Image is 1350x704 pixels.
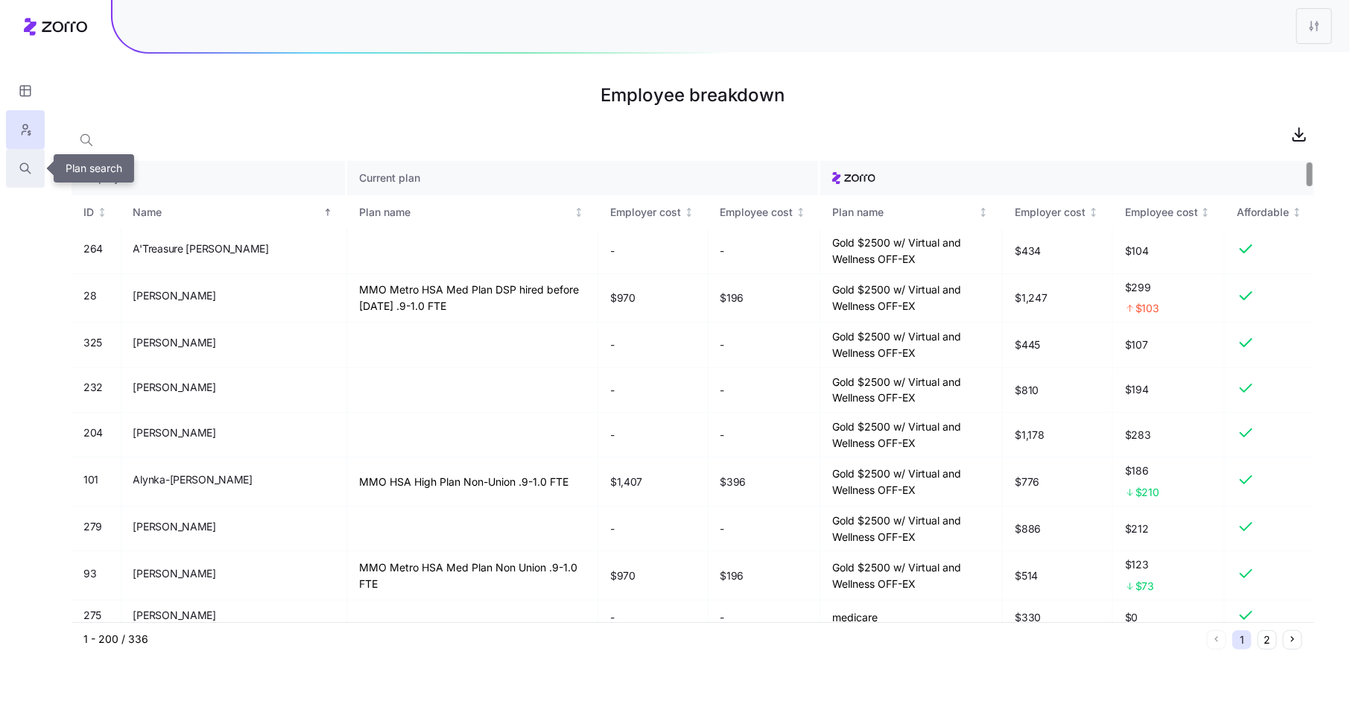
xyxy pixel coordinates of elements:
div: Not sorted [796,207,806,218]
span: - [610,428,615,443]
span: 275 [83,608,101,623]
span: [PERSON_NAME] [133,566,216,581]
div: Employer cost [1015,204,1086,221]
span: A'Treasure [PERSON_NAME] [133,241,269,256]
span: - [720,610,725,625]
span: [PERSON_NAME] [133,288,216,303]
span: $212 [1125,521,1213,536]
td: Gold $2500 w/ Virtual and Wellness OFF-EX [820,323,1003,367]
div: Name [133,204,320,221]
span: - [720,337,725,352]
div: Not sorted [1200,207,1211,218]
span: $970 [610,568,636,583]
span: $330 [1015,610,1041,625]
button: 2 [1258,630,1277,650]
span: [PERSON_NAME] [133,519,216,534]
td: MMO Metro HSA Med Plan Non Union .9-1.0 FTE [347,551,598,600]
td: Gold $2500 w/ Virtual and Wellness OFF-EX [820,507,1003,551]
span: 325 [83,335,102,350]
span: $210 [1135,485,1159,500]
th: IDNot sorted [72,195,121,229]
div: Affordable [1237,204,1289,221]
th: Plan nameNot sorted [820,195,1003,229]
span: - [610,337,615,352]
td: MMO HSA High Plan Non-Union .9-1.0 FTE [347,457,598,507]
div: Not sorted [1292,207,1302,218]
span: - [610,244,615,259]
span: - [610,521,615,536]
span: 279 [83,519,102,534]
span: $970 [610,291,636,305]
span: $1,407 [610,475,642,489]
th: Employer costNot sorted [598,195,709,229]
span: 28 [83,288,96,303]
h1: Employee breakdown [72,77,1314,113]
span: $1,247 [1015,291,1047,305]
span: $434 [1015,244,1041,259]
div: Not sorted [1088,207,1099,218]
span: $123 [1125,557,1213,572]
span: 204 [83,425,103,440]
div: Employee cost [720,204,793,221]
span: - [610,383,615,398]
span: $103 [1135,301,1159,316]
div: Not sorted [97,207,107,218]
span: $396 [720,475,747,489]
div: Employee cost [1125,204,1198,221]
div: 1 - 200 / 336 [83,632,1201,647]
span: [PERSON_NAME] [133,335,216,350]
button: 1 [1232,630,1252,650]
span: $514 [1015,568,1038,583]
span: $194 [1125,382,1213,397]
span: [PERSON_NAME] [133,425,216,440]
td: Gold $2500 w/ Virtual and Wellness OFF-EX [820,368,1003,413]
button: Previous page [1207,630,1226,650]
span: [PERSON_NAME] [133,608,216,623]
span: 101 [83,472,98,487]
th: Employee costNot sorted [709,195,821,229]
span: $283 [1125,428,1213,443]
td: Gold $2500 w/ Virtual and Wellness OFF-EX [820,457,1003,507]
span: - [720,521,725,536]
span: - [720,244,725,259]
span: $810 [1015,383,1039,398]
span: $186 [1125,463,1213,478]
th: Employer costNot sorted [1003,195,1113,229]
span: $196 [720,291,744,305]
th: Plan nameNot sorted [347,195,598,229]
th: Current plan [347,161,820,195]
span: $196 [720,568,744,583]
div: Employer cost [610,204,681,221]
td: Gold $2500 w/ Virtual and Wellness OFF-EX [820,229,1003,273]
div: Plan name [832,204,976,221]
th: Employee [72,161,347,195]
span: - [720,428,725,443]
div: Not sorted [978,207,989,218]
span: Alynka-[PERSON_NAME] [133,472,253,487]
div: Plan name [359,204,571,221]
span: $1,178 [1015,428,1044,443]
td: medicare [820,600,1003,635]
span: $0 [1125,610,1213,625]
span: - [610,610,615,625]
div: ID [83,204,94,221]
span: 264 [83,241,103,256]
span: $107 [1125,337,1213,352]
span: - [720,383,725,398]
td: MMO Metro HSA Med Plan DSP hired before [DATE] .9-1.0 FTE [347,274,598,323]
span: 93 [83,566,96,581]
div: Not sorted [684,207,694,218]
td: Gold $2500 w/ Virtual and Wellness OFF-EX [820,551,1003,600]
span: 232 [83,380,103,395]
span: $886 [1015,521,1041,536]
span: $73 [1135,579,1154,594]
span: [PERSON_NAME] [133,380,216,395]
span: $445 [1015,337,1040,352]
span: $299 [1125,280,1213,295]
th: AffordableNot sorted [1225,195,1314,229]
td: Gold $2500 w/ Virtual and Wellness OFF-EX [820,413,1003,457]
span: $104 [1125,244,1213,259]
button: Next page [1283,630,1302,650]
th: NameSorted ascending [121,195,347,229]
th: Employee costNot sorted [1113,195,1226,229]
